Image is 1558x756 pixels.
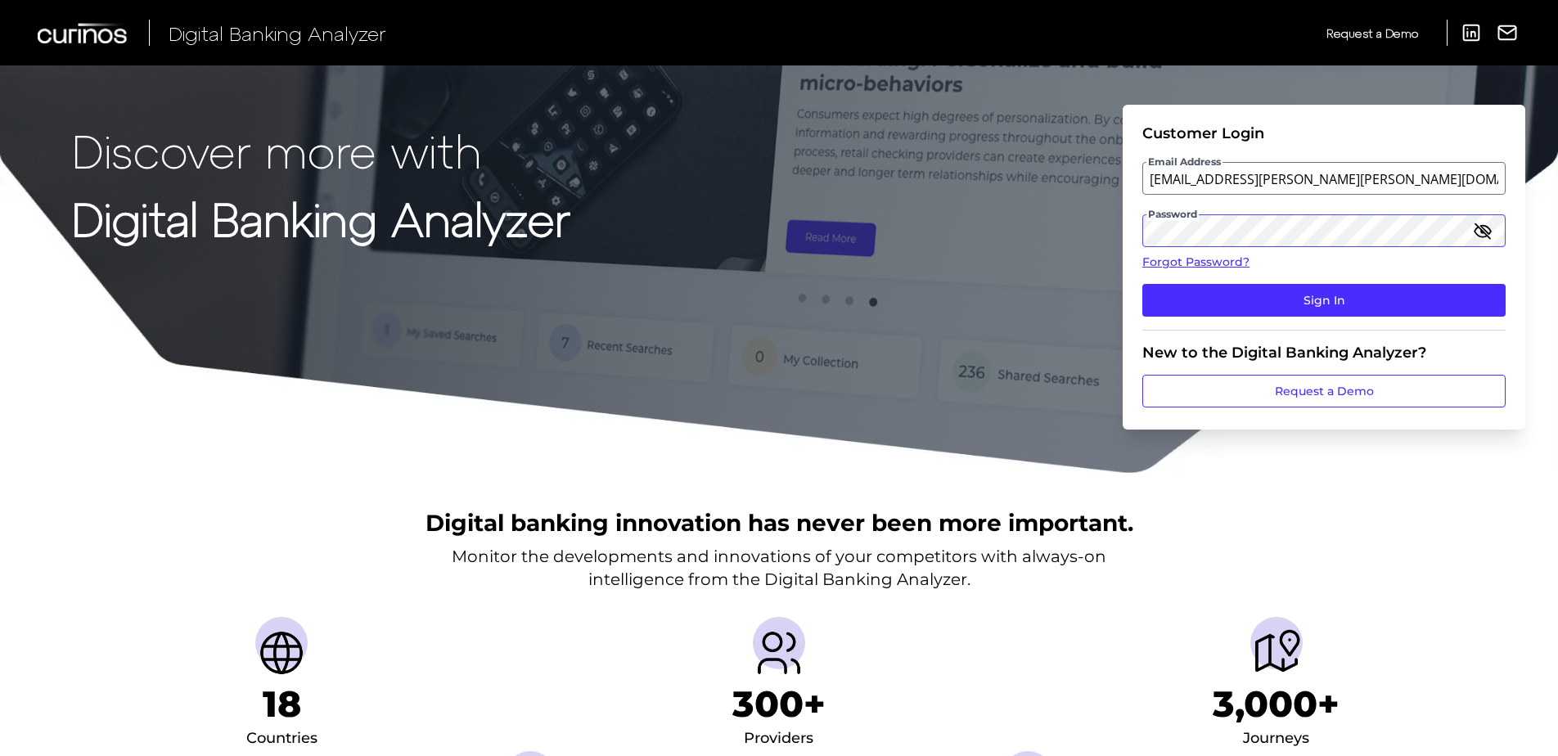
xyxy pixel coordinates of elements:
[1213,682,1340,726] h1: 3,000+
[1146,155,1223,169] span: Email Address
[1142,375,1506,407] a: Request a Demo
[72,191,570,245] strong: Digital Banking Analyzer
[732,682,826,726] h1: 300+
[426,507,1133,538] h2: Digital banking innovation has never been more important.
[1243,726,1309,752] div: Journeys
[1326,20,1418,47] a: Request a Demo
[1326,26,1418,40] span: Request a Demo
[452,545,1106,591] p: Monitor the developments and innovations of your competitors with always-on intelligence from the...
[1142,124,1506,142] div: Customer Login
[1142,284,1506,317] button: Sign In
[255,627,308,679] img: Countries
[744,726,813,752] div: Providers
[38,23,129,43] img: Curinos
[72,124,570,176] p: Discover more with
[169,21,386,45] span: Digital Banking Analyzer
[1142,344,1506,362] div: New to the Digital Banking Analyzer?
[1146,208,1199,221] span: Password
[1250,627,1303,679] img: Journeys
[1142,254,1506,271] a: Forgot Password?
[246,726,317,752] div: Countries
[263,682,301,726] h1: 18
[753,627,805,679] img: Providers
